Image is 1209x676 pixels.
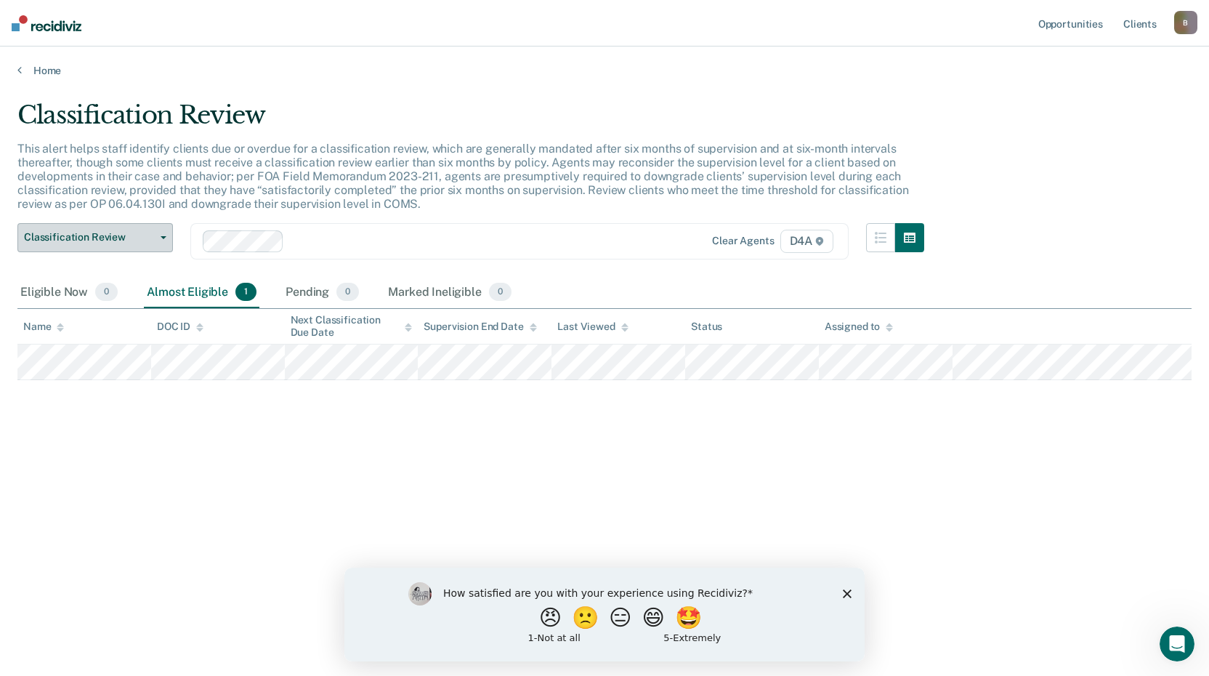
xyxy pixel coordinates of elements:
div: Status [691,321,722,333]
div: Marked Ineligible0 [385,277,514,309]
button: B [1174,11,1197,34]
div: Eligible Now0 [17,277,121,309]
div: Pending0 [283,277,362,309]
div: Assigned to [825,321,893,333]
span: 0 [489,283,511,302]
div: Clear agents [712,235,774,247]
p: This alert helps staff identify clients due or overdue for a classification review, which are gen... [17,142,908,212]
span: 0 [95,283,118,302]
div: DOC ID [157,321,203,333]
span: 0 [336,283,359,302]
button: Classification Review [17,223,173,252]
span: Classification Review [24,231,155,244]
a: Home [17,64,1192,77]
div: Next Classification Due Date [291,314,413,339]
div: Name [23,321,64,333]
img: Recidiviz [12,15,81,31]
div: Classification Review [17,100,924,142]
div: Last Viewed [557,321,628,333]
div: Supervision End Date [424,321,536,333]
iframe: Intercom live chat [1160,627,1194,661]
span: 1 [235,283,256,302]
div: Almost Eligible1 [144,277,259,309]
span: D4A [780,230,833,253]
iframe: Survey by Kim from Recidiviz [344,568,865,661]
